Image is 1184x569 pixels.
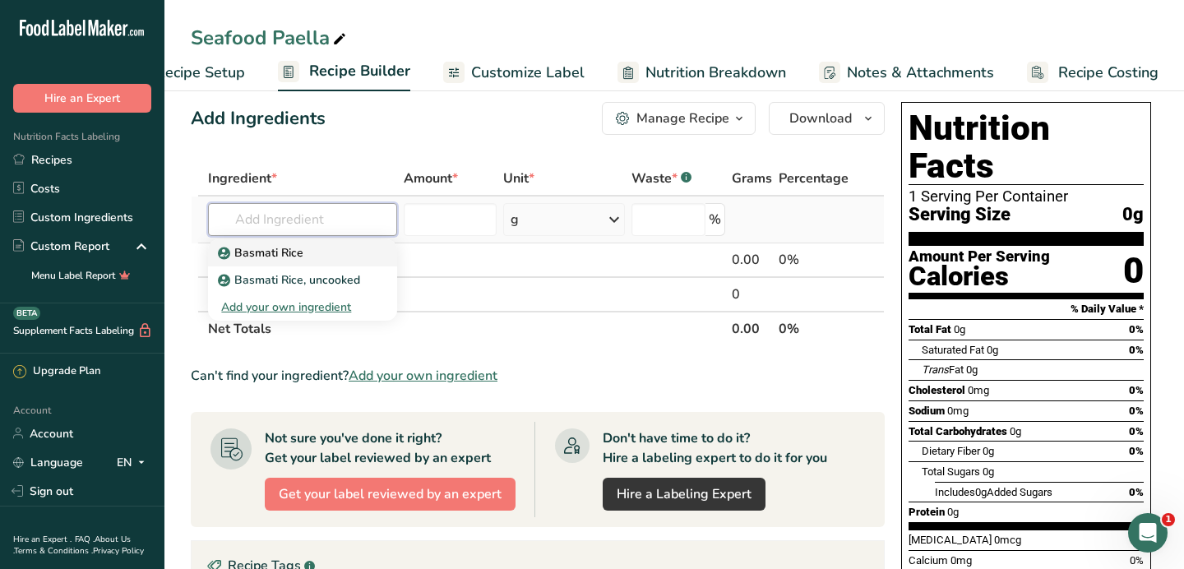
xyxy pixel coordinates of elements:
div: 0% [779,250,849,270]
span: Recipe Setup [155,62,245,84]
span: Recipe Builder [309,60,410,82]
span: Ingredient [208,169,277,188]
th: Net Totals [205,311,728,345]
a: Basmati Rice [208,239,397,266]
div: Waste [631,169,691,188]
span: 0g [975,486,987,498]
div: 1 Serving Per Container [909,188,1144,205]
div: g [511,210,519,229]
div: Add your own ingredient [208,294,397,321]
span: Amount [404,169,458,188]
span: Dietary Fiber [922,445,980,457]
span: Protein [909,506,945,518]
span: Get your label reviewed by an expert [279,484,502,504]
span: [MEDICAL_DATA] [909,534,992,546]
a: About Us . [13,534,131,557]
span: 0mcg [994,534,1021,546]
span: 0mg [968,384,989,396]
div: EN [117,452,151,472]
div: 0.00 [732,250,772,270]
span: 0g [947,506,959,518]
div: Amount Per Serving [909,249,1050,265]
span: Total Carbohydrates [909,425,1007,437]
span: Serving Size [909,205,1011,225]
input: Add Ingredient [208,203,397,236]
iframe: Intercom live chat [1128,513,1168,553]
div: Can't find your ingredient? [191,366,885,386]
div: BETA [13,307,40,320]
a: Customize Label [443,54,585,91]
a: Recipe Costing [1027,54,1159,91]
span: Calcium [909,554,948,567]
div: Manage Recipe [636,109,729,128]
span: 0% [1129,384,1144,396]
i: Trans [922,363,949,376]
span: Nutrition Breakdown [645,62,786,84]
span: Total Fat [909,323,951,335]
a: Language [13,448,83,477]
span: 1 [1162,513,1175,526]
span: Grams [732,169,772,188]
p: Basmati Rice, uncooked [221,271,360,289]
div: Add Ingredients [191,105,326,132]
div: Don't have time to do it? Hire a labeling expert to do it for you [603,428,827,468]
button: Download [769,102,885,135]
th: 0.00 [728,311,775,345]
span: Cholesterol [909,384,965,396]
span: 0mg [947,405,969,417]
a: Recipe Builder [278,53,410,92]
span: 0% [1129,323,1144,335]
span: 0g [1010,425,1021,437]
span: 0g [966,363,978,376]
a: Privacy Policy [93,545,144,557]
a: Notes & Attachments [819,54,994,91]
span: Download [789,109,852,128]
section: % Daily Value * [909,299,1144,319]
button: Manage Recipe [602,102,756,135]
span: 0g [983,465,994,478]
div: Not sure you've done it right? Get your label reviewed by an expert [265,428,491,468]
a: Hire an Expert . [13,534,72,545]
span: 0g [983,445,994,457]
span: 0% [1129,486,1144,498]
th: 0% [775,311,852,345]
span: 0% [1130,554,1144,567]
div: Add your own ingredient [221,298,384,316]
span: Fat [922,363,964,376]
span: Includes Added Sugars [935,486,1052,498]
h1: Nutrition Facts [909,109,1144,185]
span: 0g [954,323,965,335]
button: Hire an Expert [13,84,151,113]
span: Total Sugars [922,465,980,478]
span: 0% [1129,344,1144,356]
div: 0 [1123,249,1144,293]
div: Upgrade Plan [13,363,100,380]
span: 0% [1129,425,1144,437]
a: Recipe Setup [124,54,245,91]
a: Terms & Conditions . [14,545,93,557]
span: Notes & Attachments [847,62,994,84]
span: Recipe Costing [1058,62,1159,84]
span: Unit [503,169,534,188]
a: FAQ . [75,534,95,545]
span: 0% [1129,445,1144,457]
div: Custom Report [13,238,109,255]
p: Basmati Rice [221,244,303,261]
div: 0 [732,284,772,304]
span: Customize Label [471,62,585,84]
span: Percentage [779,169,849,188]
span: 0g [1122,205,1144,225]
div: Calories [909,265,1050,289]
button: Get your label reviewed by an expert [265,478,516,511]
a: Basmati Rice, uncooked [208,266,397,294]
span: 0g [987,344,998,356]
div: Seafood Paella [191,23,349,53]
span: 0mg [950,554,972,567]
span: Add your own ingredient [349,366,497,386]
span: Saturated Fat [922,344,984,356]
span: Sodium [909,405,945,417]
a: Nutrition Breakdown [617,54,786,91]
span: 0% [1129,405,1144,417]
a: Hire a Labeling Expert [603,478,765,511]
